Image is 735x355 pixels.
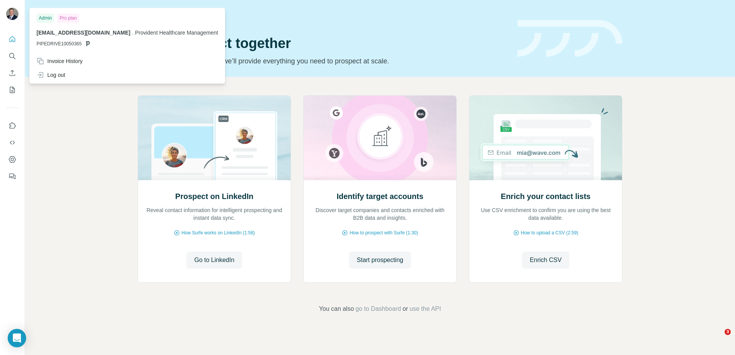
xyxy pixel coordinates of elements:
[725,329,731,335] span: 3
[337,191,424,202] h2: Identify target accounts
[8,329,26,347] div: Open Intercom Messenger
[409,304,441,314] button: use the API
[6,32,18,46] button: Quick start
[138,14,508,22] div: Quick start
[349,252,411,269] button: Start prospecting
[186,252,242,269] button: Go to LinkedIn
[6,169,18,183] button: Feedback
[138,36,508,51] h1: Let’s prospect together
[530,255,562,265] span: Enrich CSV
[6,83,18,97] button: My lists
[37,13,54,23] div: Admin
[175,191,253,202] h2: Prospect on LinkedIn
[521,229,578,236] span: How to upload a CSV (2:59)
[6,153,18,166] button: Dashboard
[37,71,65,79] div: Log out
[146,206,283,222] p: Reveal contact information for intelligent prospecting and instant data sync.
[135,30,218,36] span: Provident Healthcare Management
[522,252,569,269] button: Enrich CSV
[311,206,449,222] p: Discover target companies and contacts enriched with B2B data and insights.
[57,13,79,23] div: Pro plan
[132,30,133,36] span: .
[138,56,508,66] p: Pick your starting point and we’ll provide everything you need to prospect at scale.
[356,304,401,314] button: go to Dashboard
[469,96,622,180] img: Enrich your contact lists
[319,304,354,314] span: You can also
[37,30,130,36] span: [EMAIL_ADDRESS][DOMAIN_NAME]
[517,20,622,57] img: banner
[402,304,408,314] span: or
[138,96,291,180] img: Prospect on LinkedIn
[501,191,590,202] h2: Enrich your contact lists
[37,57,83,65] div: Invoice History
[709,329,727,347] iframe: Intercom live chat
[6,66,18,80] button: Enrich CSV
[194,255,234,265] span: Go to LinkedIn
[6,136,18,149] button: Use Surfe API
[37,40,81,47] span: PIPEDRIVE10050365
[477,206,614,222] p: Use CSV enrichment to confirm you are using the best data available.
[6,49,18,63] button: Search
[6,119,18,133] button: Use Surfe on LinkedIn
[349,229,418,236] span: How to prospect with Surfe (1:30)
[303,96,457,180] img: Identify target accounts
[357,255,403,265] span: Start prospecting
[6,8,18,20] img: Avatar
[181,229,255,236] span: How Surfe works on LinkedIn (1:58)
